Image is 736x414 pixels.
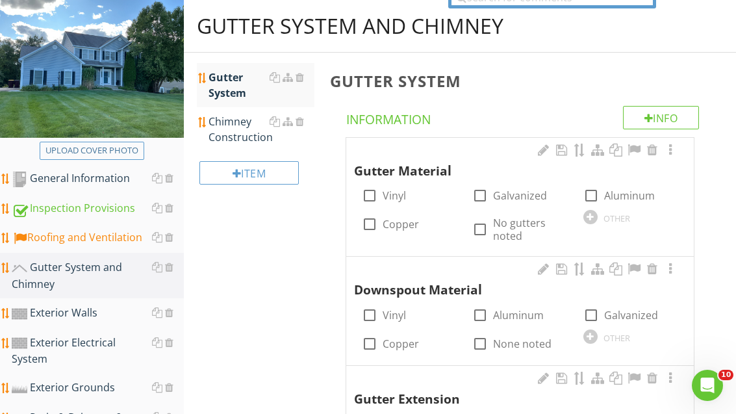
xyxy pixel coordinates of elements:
div: Exterior Grounds [12,380,184,396]
div: Gutter System [209,70,314,101]
div: Upload cover photo [45,144,138,157]
h3: Gutter System [330,72,715,90]
label: Galvanized [493,189,547,202]
div: Gutter System and Chimney [12,259,184,292]
div: Gutter System and Chimney [197,13,503,39]
div: Inspection Provisions [12,200,184,217]
label: Copper [383,218,419,231]
label: Galvanized [604,309,658,322]
label: Vinyl [383,189,406,202]
label: Vinyl [383,309,406,322]
label: Copper [383,337,419,350]
label: Aluminum [493,309,544,322]
div: Chimney Construction [209,114,314,145]
label: No gutters noted [493,216,567,242]
div: Exterior Electrical System [12,335,184,367]
div: Item [199,161,298,185]
div: Gutter Material [354,143,670,181]
div: OTHER [603,213,630,224]
div: Gutter Extension [354,371,670,409]
div: Roofing and Ventilation [12,229,184,246]
div: Info [623,106,700,129]
label: None noted [493,337,552,350]
button: Upload cover photo [40,142,144,160]
label: Aluminum [604,189,655,202]
div: Downspout Material [354,262,670,300]
div: General Information [12,170,184,187]
div: Exterior Walls [12,305,184,322]
span: 10 [718,370,733,380]
div: OTHER [603,333,630,343]
h4: Information [346,106,699,128]
iframe: Intercom live chat [692,370,723,401]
